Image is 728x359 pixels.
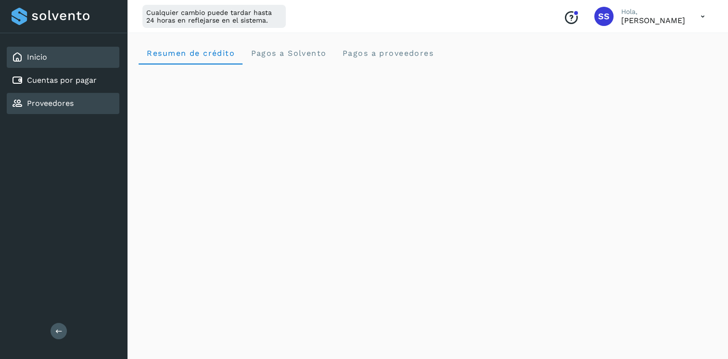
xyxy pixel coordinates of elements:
[146,49,235,58] span: Resumen de crédito
[621,16,685,25] p: Sagrario Silva
[250,49,326,58] span: Pagos a Solvento
[342,49,434,58] span: Pagos a proveedores
[27,76,97,85] a: Cuentas por pagar
[7,47,119,68] div: Inicio
[7,70,119,91] div: Cuentas por pagar
[7,93,119,114] div: Proveedores
[27,99,74,108] a: Proveedores
[142,5,286,28] div: Cualquier cambio puede tardar hasta 24 horas en reflejarse en el sistema.
[27,52,47,62] a: Inicio
[621,8,685,16] p: Hola,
